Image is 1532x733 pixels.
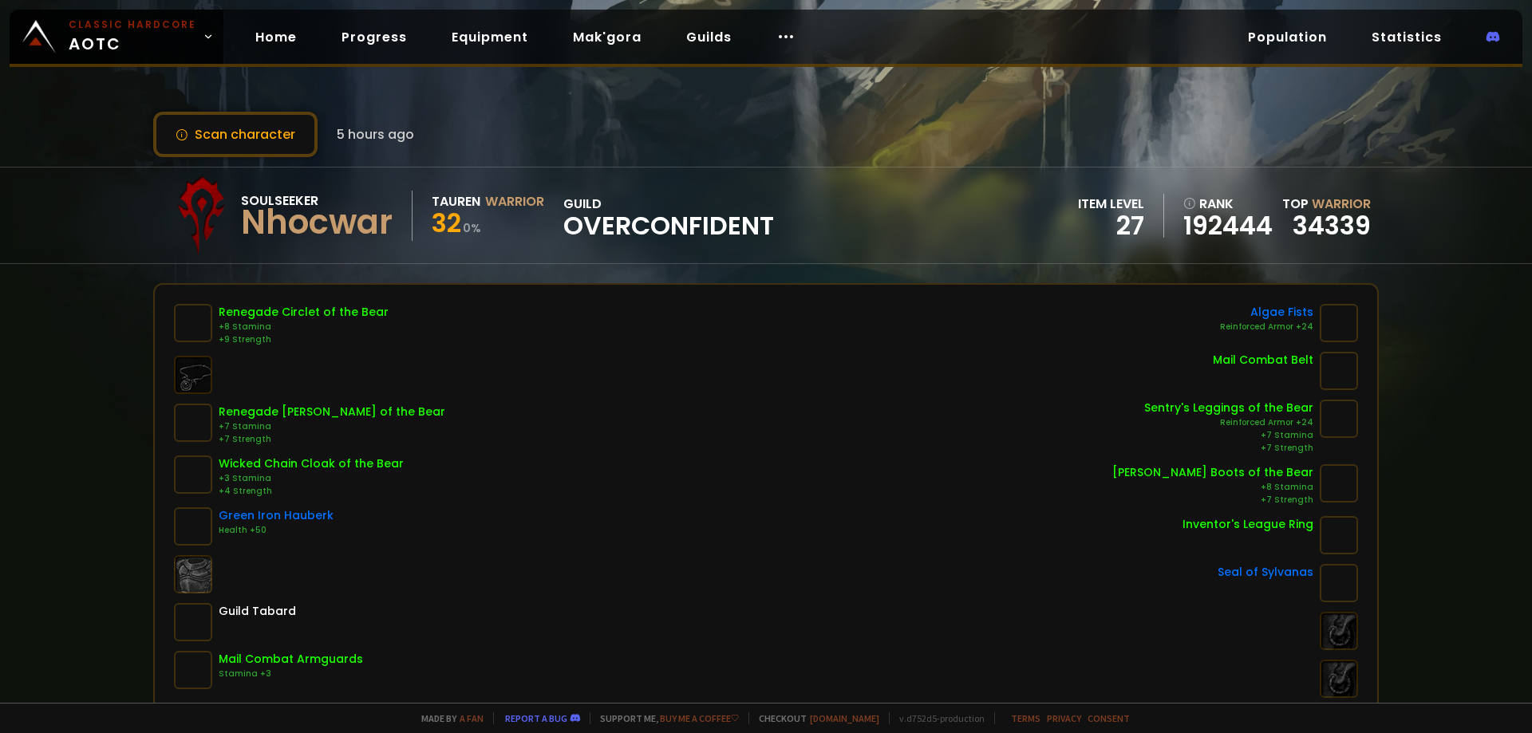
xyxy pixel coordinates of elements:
[219,524,334,537] div: Health +50
[1320,400,1358,438] img: item-15529
[748,712,879,724] span: Checkout
[174,651,212,689] img: item-6403
[1359,21,1455,53] a: Statistics
[1282,194,1371,214] div: Top
[219,321,389,333] div: +8 Stamina
[563,214,774,238] span: Overconfident
[1320,304,1358,342] img: item-6906
[153,112,318,157] button: Scan character
[219,472,404,485] div: +3 Stamina
[1213,352,1313,368] div: Mail Combat Belt
[1320,352,1358,390] img: item-4717
[1112,481,1313,494] div: +8 Stamina
[560,21,654,53] a: Mak'gora
[1220,304,1313,321] div: Algae Fists
[485,191,544,211] div: Warrior
[889,712,985,724] span: v. d752d5 - production
[1312,195,1371,213] span: Warrior
[1112,494,1313,506] div: +7 Strength
[463,220,481,236] small: 0 %
[439,21,541,53] a: Equipment
[219,433,445,446] div: +7 Strength
[69,18,196,32] small: Classic Hardcore
[329,21,420,53] a: Progress
[432,205,461,241] span: 32
[1183,194,1273,214] div: rank
[563,194,774,238] div: guild
[219,333,389,346] div: +9 Strength
[337,124,414,144] span: 5 hours ago
[1047,712,1081,724] a: Privacy
[219,420,445,433] div: +7 Stamina
[810,712,879,724] a: [DOMAIN_NAME]
[1112,464,1313,481] div: [PERSON_NAME] Boots of the Bear
[219,668,363,680] div: Stamina +3
[219,485,404,498] div: +4 Strength
[660,712,739,724] a: Buy me a coffee
[1078,214,1144,238] div: 27
[1144,429,1313,442] div: +7 Stamina
[1183,516,1313,533] div: Inventor's League Ring
[1320,516,1358,554] img: item-15467
[1144,400,1313,416] div: Sentry's Leggings of the Bear
[1078,194,1144,214] div: item level
[1320,564,1358,602] img: item-6414
[1320,464,1358,502] img: item-7458
[241,191,393,211] div: Soulseeker
[219,404,445,420] div: Renegade [PERSON_NAME] of the Bear
[460,712,484,724] a: a fan
[1235,21,1340,53] a: Population
[69,18,196,56] span: AOTC
[174,304,212,342] img: item-9870
[1293,207,1371,243] a: 34339
[1088,712,1130,724] a: Consent
[219,455,404,472] div: Wicked Chain Cloak of the Bear
[590,712,739,724] span: Support me,
[1144,416,1313,429] div: Reinforced Armor +24
[1144,442,1313,455] div: +7 Strength
[432,191,480,211] div: Tauren
[1220,321,1313,333] div: Reinforced Armor +24
[174,507,212,546] img: item-3844
[241,211,393,234] div: Nhocwar
[219,651,363,668] div: Mail Combat Armguards
[243,21,310,53] a: Home
[10,10,223,64] a: Classic HardcoreAOTC
[174,455,212,494] img: item-15537
[673,21,744,53] a: Guilds
[219,507,334,524] div: Green Iron Hauberk
[174,603,212,641] img: item-5976
[174,404,212,442] img: item-9872
[1183,214,1273,238] a: 192444
[412,712,484,724] span: Made by
[505,712,567,724] a: Report a bug
[1218,564,1313,581] div: Seal of Sylvanas
[219,603,296,620] div: Guild Tabard
[1011,712,1040,724] a: Terms
[219,304,389,321] div: Renegade Circlet of the Bear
